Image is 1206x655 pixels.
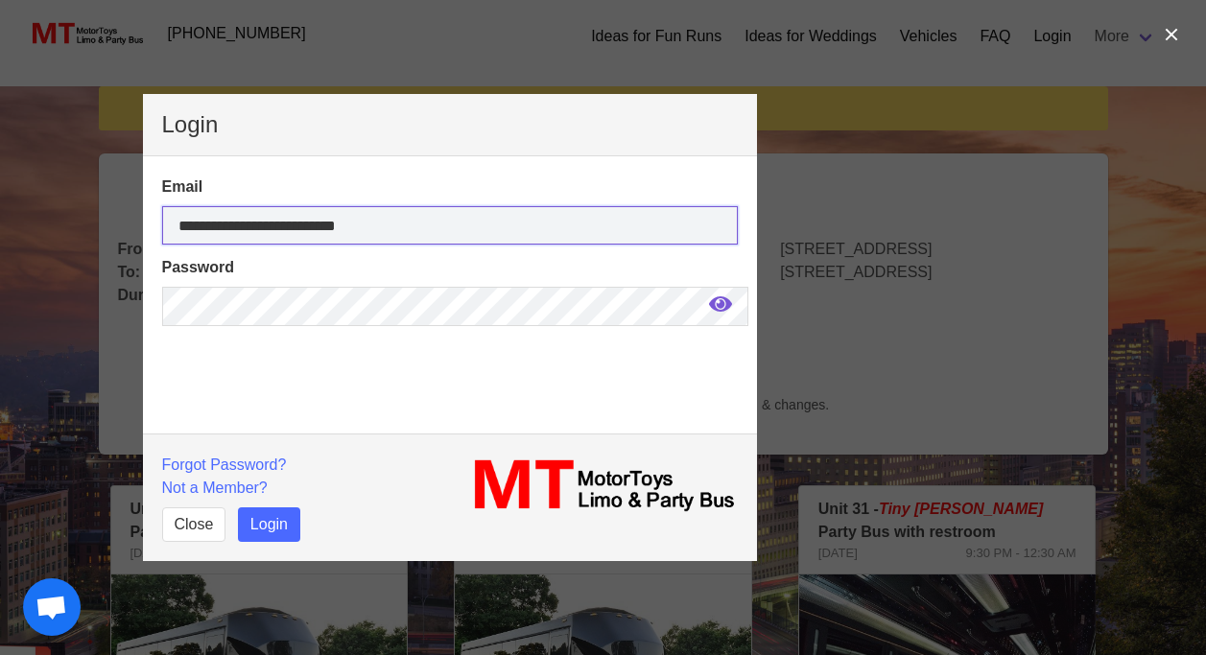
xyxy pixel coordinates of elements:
iframe: reCAPTCHA [162,338,454,481]
a: Forgot Password? [162,456,287,473]
a: Not a Member? [162,480,268,496]
div: Open chat [23,578,81,636]
p: Login [162,113,738,136]
button: Login [238,507,300,542]
button: Close [162,507,226,542]
label: Password [162,256,738,279]
img: MT_logo_name.png [461,454,738,517]
label: Email [162,175,738,199]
